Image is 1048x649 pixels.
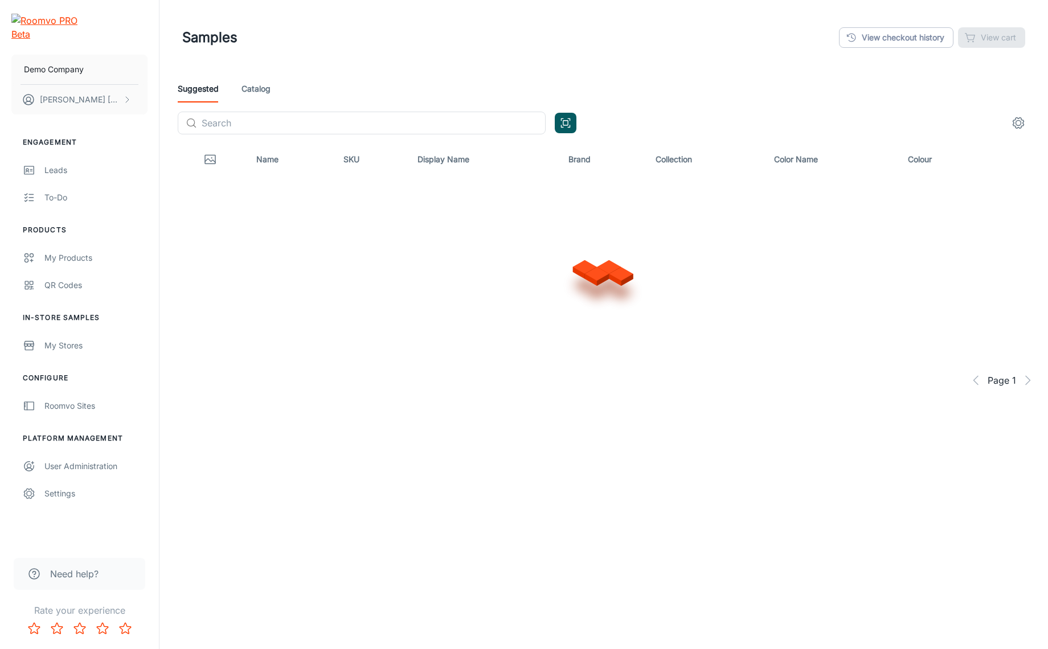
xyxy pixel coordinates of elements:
th: Color Name [765,143,899,175]
a: Suggested [178,75,219,102]
a: Catalog [241,75,271,102]
input: Search [202,112,546,134]
button: Open QR code scanner [555,113,576,133]
button: Demo Company [11,55,148,84]
th: Collection [646,143,764,175]
button: settings [1007,112,1030,134]
div: To-do [44,191,148,204]
div: My Stores [44,339,148,352]
th: Colour [899,143,990,175]
p: [PERSON_NAME] [PERSON_NAME] [40,93,120,106]
div: User Administration [44,460,148,473]
a: View checkout history [839,27,953,48]
div: My Products [44,252,148,264]
th: Name [247,143,334,175]
span: Page 1 [988,373,1016,387]
h1: Samples [182,27,238,48]
button: [PERSON_NAME] [PERSON_NAME] [11,85,148,114]
div: Leads [44,164,148,176]
div: Roomvo Sites [44,400,148,412]
div: Settings [44,487,148,500]
th: SKU [334,143,408,175]
svg: Thumbnail [203,153,217,166]
div: QR Codes [44,279,148,291]
img: Roomvo PRO Beta [11,14,81,41]
p: Demo Company [24,63,84,76]
th: Brand [559,143,646,175]
th: Display Name [408,143,559,175]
